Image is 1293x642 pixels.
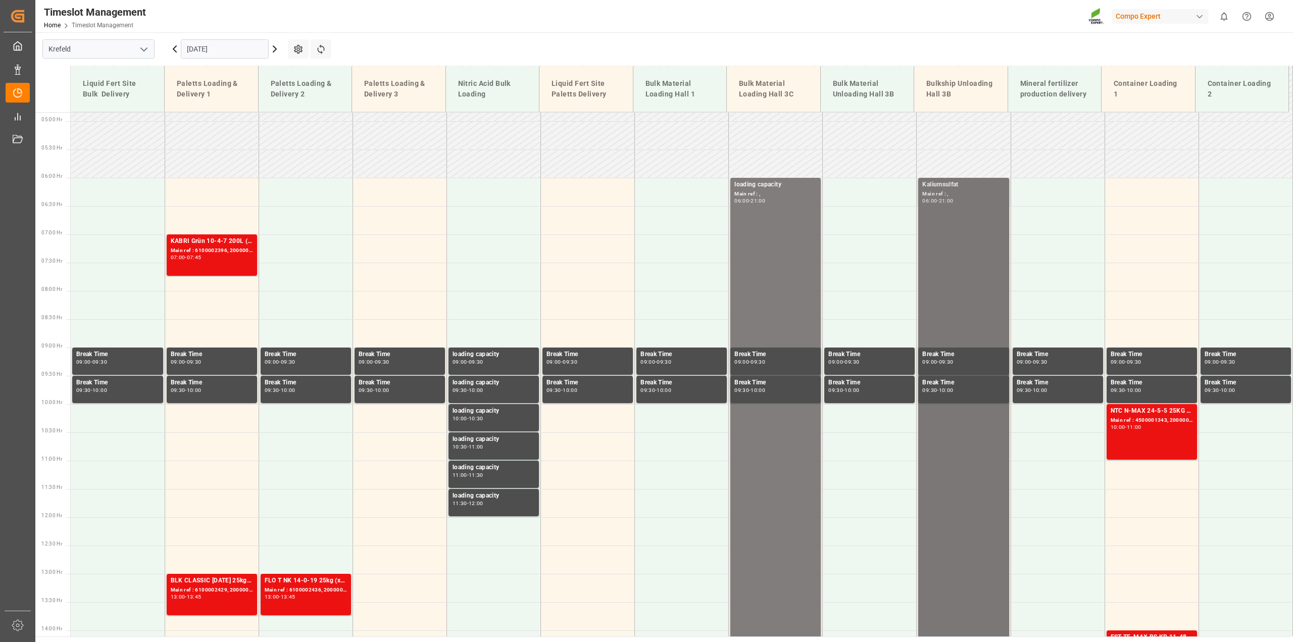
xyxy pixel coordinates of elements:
[267,74,344,104] div: Paletts Loading & Delivery 2
[41,484,62,490] span: 11:30 Hr
[467,360,469,364] div: -
[279,595,280,599] div: -
[922,190,1005,199] div: Main ref : ,
[41,286,62,292] span: 08:00 Hr
[469,388,483,392] div: 10:00
[641,74,719,104] div: Bulk Material Loading Hall 1
[185,360,186,364] div: -
[91,388,92,392] div: -
[265,576,347,586] div: FLO T NK 14-0-19 25kg (x40) INTBT FAIR 25-5-8 35%UH 3M 25kg (x40) INTHAK Naranja 25kg (x48) ES,PT...
[76,388,91,392] div: 09:30
[281,388,295,392] div: 10:00
[735,74,812,104] div: Bulk Material Loading Hall 3C
[453,434,535,445] div: loading capacity
[41,513,62,518] span: 12:00 Hr
[76,360,91,364] div: 09:00
[41,456,62,462] span: 11:00 Hr
[1111,378,1193,388] div: Break Time
[655,388,657,392] div: -
[937,388,938,392] div: -
[173,74,250,104] div: Paletts Loading & Delivery 1
[171,388,185,392] div: 09:30
[44,22,61,29] a: Home
[41,598,62,603] span: 13:30 Hr
[453,463,535,473] div: loading capacity
[453,416,467,421] div: 10:00
[467,501,469,506] div: -
[657,360,671,364] div: 09:30
[469,501,483,506] div: 12:00
[467,445,469,449] div: -
[749,360,751,364] div: -
[1016,74,1093,104] div: Mineral fertilizer production delivery
[44,5,146,20] div: Timeslot Management
[1088,8,1105,25] img: Screenshot%202023-09-29%20at%2010.02.21.png_1712312052.png
[937,360,938,364] div: -
[561,360,563,364] div: -
[561,388,563,392] div: -
[469,360,483,364] div: 09:30
[1111,425,1125,429] div: 10:00
[279,388,280,392] div: -
[1112,9,1209,24] div: Compo Expert
[828,388,843,392] div: 09:30
[181,39,269,59] input: DD.MM.YYYY
[92,360,107,364] div: 09:30
[359,350,441,360] div: Break Time
[734,199,749,203] div: 06:00
[1221,360,1235,364] div: 09:30
[751,199,765,203] div: 21:00
[939,360,954,364] div: 09:30
[79,74,156,104] div: Liquid Fert Site Bulk Delivery
[828,378,911,388] div: Break Time
[42,39,155,59] input: Type to search/select
[185,595,186,599] div: -
[41,400,62,405] span: 10:00 Hr
[453,378,535,388] div: loading capacity
[749,388,751,392] div: -
[187,595,202,599] div: 13:45
[187,255,202,260] div: 07:45
[563,360,577,364] div: 09:30
[41,230,62,235] span: 07:00 Hr
[1031,360,1032,364] div: -
[279,360,280,364] div: -
[546,360,561,364] div: 09:00
[41,202,62,207] span: 06:30 Hr
[1205,360,1219,364] div: 09:00
[1110,74,1187,104] div: Container Loading 1
[265,378,347,388] div: Break Time
[41,626,62,631] span: 14:00 Hr
[734,180,817,190] div: loading capacity
[1112,7,1213,26] button: Compo Expert
[922,180,1005,190] div: Kaliumsulfat
[171,586,253,595] div: Main ref : 6100002429, 2000001808
[41,541,62,547] span: 12:30 Hr
[467,473,469,477] div: -
[265,595,279,599] div: 13:00
[922,360,937,364] div: 09:00
[469,445,483,449] div: 11:00
[91,360,92,364] div: -
[1111,360,1125,364] div: 09:00
[937,199,938,203] div: -
[1125,388,1126,392] div: -
[1219,388,1221,392] div: -
[1033,388,1048,392] div: 10:00
[734,360,749,364] div: 09:00
[734,350,817,360] div: Break Time
[1017,360,1031,364] div: 09:00
[453,491,535,501] div: loading capacity
[359,388,373,392] div: 09:30
[453,501,467,506] div: 11:30
[453,406,535,416] div: loading capacity
[640,388,655,392] div: 09:30
[281,595,295,599] div: 13:45
[843,360,844,364] div: -
[453,360,467,364] div: 09:00
[922,350,1005,360] div: Break Time
[843,388,844,392] div: -
[359,360,373,364] div: 09:00
[563,388,577,392] div: 10:00
[939,388,954,392] div: 10:00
